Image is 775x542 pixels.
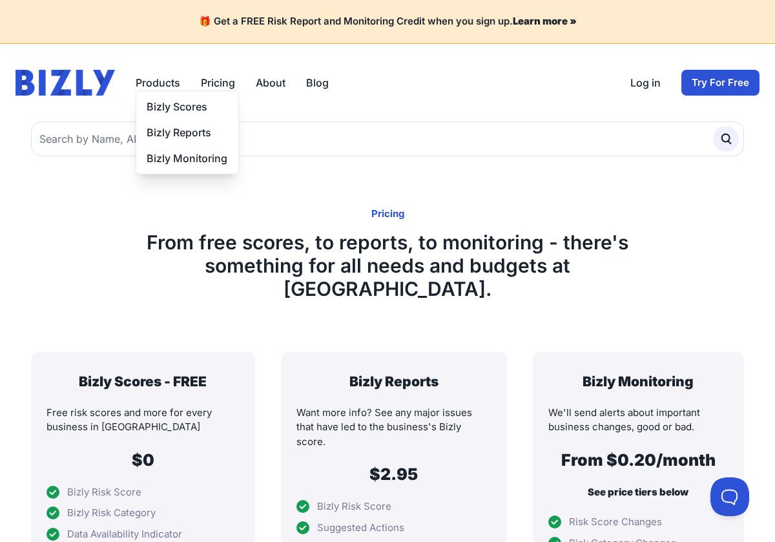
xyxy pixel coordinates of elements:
a: Blog [306,75,329,90]
h1: From free scores, to reports, to monitoring - there's something for all needs and budgets at [GEO... [98,231,677,300]
p: See price tiers below [548,485,728,500]
a: Bizly Reports [136,120,238,145]
h2: $0 [46,450,240,470]
h3: Bizly Reports [296,373,491,390]
p: We'll send alerts about important business changes, good or bad. [548,406,728,435]
h3: Bizly Scores - FREE [46,373,240,390]
li: Risk Score Changes [548,515,728,530]
a: Bizly Scores [136,94,238,120]
li: Bizly Risk Category [46,506,240,521]
a: Pricing [201,75,235,90]
iframe: Toggle Customer Support [710,477,749,516]
a: Log in [630,75,661,90]
button: Products [136,75,180,90]
a: About [256,75,285,90]
a: Bizly Monitoring [136,145,238,171]
h4: 🎁 Get a FREE Risk Report and Monitoring Credit when you sign up. [15,16,759,28]
li: Bizly Risk Score [46,485,240,500]
h3: Bizly Monitoring [548,373,728,390]
li: Suggested Actions [296,521,491,536]
li: Data Availability Indicator [46,527,240,542]
a: Learn more » [513,15,577,27]
h2: $2.95 [296,464,491,484]
a: Try For Free [681,70,759,96]
h2: From $0.20/month [548,450,728,470]
li: Bizly Risk Score [296,499,491,514]
input: Search by Name, ABN or ACN [31,121,744,156]
p: Free risk scores and more for every business in [GEOGRAPHIC_DATA] [46,406,240,435]
p: Want more info? See any major issues that have led to the business's Bizly score. [296,406,491,450]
